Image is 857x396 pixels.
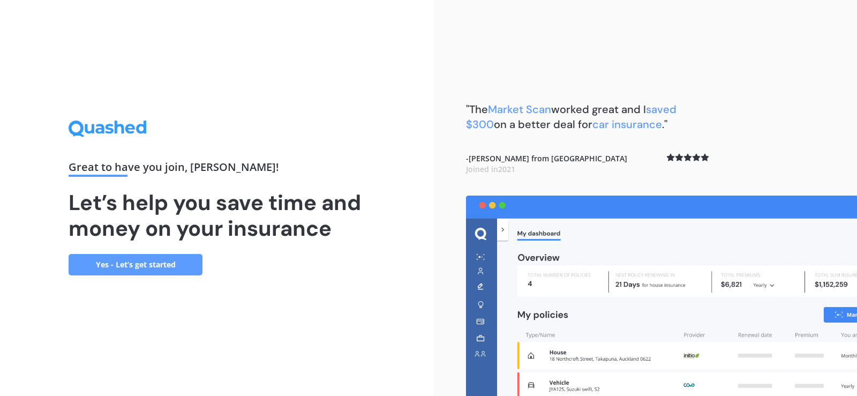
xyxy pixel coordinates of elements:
span: car insurance [592,117,662,131]
div: Great to have you join , [PERSON_NAME] ! [69,162,365,177]
b: "The worked great and I on a better deal for ." [466,102,676,131]
a: Yes - Let’s get started [69,254,202,275]
span: Joined in 2021 [466,164,515,174]
h1: Let’s help you save time and money on your insurance [69,190,365,241]
span: Market Scan [488,102,551,116]
span: saved $300 [466,102,676,131]
b: - [PERSON_NAME] from [GEOGRAPHIC_DATA] [466,153,627,174]
img: dashboard.webp [466,196,857,396]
